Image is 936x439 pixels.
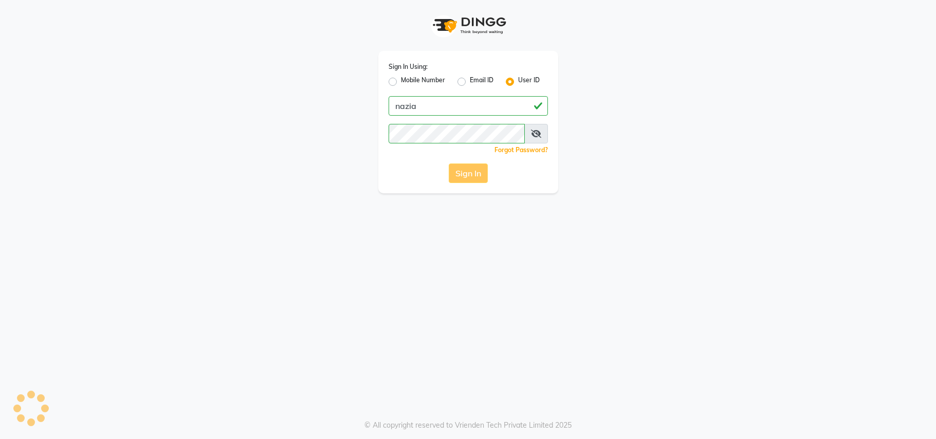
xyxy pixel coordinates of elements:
[427,10,509,41] img: logo1.svg
[518,76,540,88] label: User ID
[389,124,525,143] input: Username
[401,76,445,88] label: Mobile Number
[494,146,548,154] a: Forgot Password?
[470,76,493,88] label: Email ID
[389,62,428,71] label: Sign In Using:
[389,96,548,116] input: Username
